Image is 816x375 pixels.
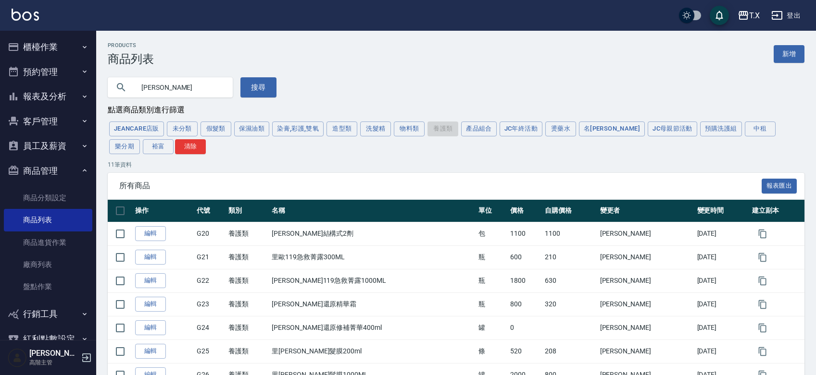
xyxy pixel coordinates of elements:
td: 208 [542,339,597,363]
a: 商品分類設定 [4,187,92,209]
td: 養護類 [226,339,269,363]
td: [PERSON_NAME] [598,339,695,363]
a: 編輯 [135,250,166,265]
a: 編輯 [135,297,166,312]
div: 點選商品類別進行篩選 [108,105,804,115]
td: 1100 [542,222,597,245]
a: 商品列表 [4,209,92,231]
button: 燙藥水 [545,121,576,136]
th: 變更者 [598,200,695,222]
td: 0 [508,316,543,339]
img: Person [8,348,27,367]
button: 名[PERSON_NAME] [579,121,645,136]
button: JC母親節活動 [648,121,697,136]
td: [PERSON_NAME]還原修補菁華400ml [269,316,476,339]
button: 中租 [745,121,776,136]
th: 單位 [476,200,508,222]
th: 建立副本 [750,200,804,222]
td: 瓶 [476,292,508,316]
td: 里歐119急救菁露300ML [269,245,476,269]
th: 價格 [508,200,543,222]
button: 行銷工具 [4,302,92,327]
td: 210 [542,245,597,269]
input: 搜尋關鍵字 [135,74,225,100]
button: 紅利點數設定 [4,327,92,351]
button: 裕富 [143,139,174,154]
button: 保濕油類 [234,121,270,136]
img: Logo [12,9,39,21]
button: JeanCare店販 [109,121,164,136]
button: 預購洗護組 [700,121,742,136]
button: 樂分期 [109,139,140,154]
td: [PERSON_NAME] [598,222,695,245]
p: 11 筆資料 [108,160,804,169]
a: 商品進貨作業 [4,231,92,254]
div: T.X [749,10,760,22]
p: 高階主管 [29,358,78,367]
button: 未分類 [167,121,198,136]
td: [PERSON_NAME] [598,245,695,269]
button: 物料類 [394,121,425,136]
button: 客戶管理 [4,109,92,134]
td: 養護類 [226,292,269,316]
a: 廠商列表 [4,254,92,276]
td: 包 [476,222,508,245]
button: JC年終活動 [500,121,542,136]
td: [PERSON_NAME]結構式2劑 [269,222,476,245]
td: G23 [194,292,226,316]
td: 罐 [476,316,508,339]
td: 1100 [508,222,543,245]
button: 洗髮精 [360,121,391,136]
td: 320 [542,292,597,316]
button: 造型類 [326,121,357,136]
button: T.X [734,6,764,25]
td: [PERSON_NAME] [598,316,695,339]
td: 瓶 [476,245,508,269]
h2: Products [108,42,154,48]
td: 養護類 [226,269,269,292]
td: [PERSON_NAME] [598,292,695,316]
button: 商品管理 [4,158,92,183]
a: 編輯 [135,344,166,359]
th: 變更時間 [695,200,750,222]
a: 報表匯出 [762,181,797,190]
button: 報表及分析 [4,84,92,109]
td: G20 [194,222,226,245]
td: [DATE] [695,339,750,363]
td: [DATE] [695,245,750,269]
th: 類別 [226,200,269,222]
h5: [PERSON_NAME] [29,349,78,358]
td: G24 [194,316,226,339]
a: 盤點作業 [4,276,92,298]
td: 1800 [508,269,543,292]
td: G22 [194,269,226,292]
td: 養護類 [226,245,269,269]
td: G25 [194,339,226,363]
td: 里[PERSON_NAME]髮膜200ml [269,339,476,363]
a: 編輯 [135,226,166,241]
td: [PERSON_NAME]還原精華霜 [269,292,476,316]
button: 假髮類 [201,121,231,136]
td: G21 [194,245,226,269]
td: [DATE] [695,222,750,245]
button: 搜尋 [240,77,276,97]
th: 代號 [194,200,226,222]
a: 編輯 [135,320,166,335]
a: 編輯 [135,273,166,288]
td: 條 [476,339,508,363]
h3: 商品列表 [108,52,154,66]
th: 操作 [133,200,194,222]
td: [DATE] [695,316,750,339]
td: 瓶 [476,269,508,292]
button: 清除 [175,139,206,154]
td: 養護類 [226,316,269,339]
button: 登出 [767,7,804,24]
td: [PERSON_NAME] [598,269,695,292]
button: 員工及薪資 [4,133,92,158]
button: save [710,6,729,25]
span: 所有商品 [119,181,762,191]
td: 800 [508,292,543,316]
td: 630 [542,269,597,292]
td: [PERSON_NAME]119急救菁露1000ML [269,269,476,292]
button: 報表匯出 [762,179,797,194]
